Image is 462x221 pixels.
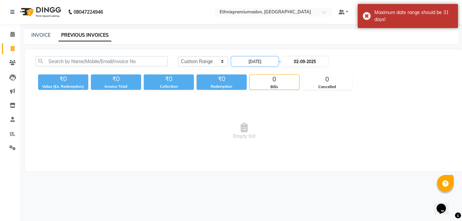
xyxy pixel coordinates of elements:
[303,84,352,90] div: Cancelled
[59,29,111,41] a: PREVIOUS INVOICES
[197,74,247,84] div: ₹0
[250,84,299,90] div: Bills
[91,84,141,89] div: Invoice Total
[279,58,281,65] span: -
[35,98,453,165] span: Empty list
[250,75,299,84] div: 0
[91,74,141,84] div: ₹0
[144,74,194,84] div: ₹0
[303,75,352,84] div: 0
[374,9,453,23] div: Maximum date range should be 31 days!
[35,56,168,66] input: Search by Name/Mobile/Email/Invoice No
[38,84,88,89] div: Value (Ex. Redemption)
[144,84,194,89] div: Collection
[281,57,328,66] input: End Date
[31,32,50,38] a: INVOICE
[434,194,455,214] iframe: chat widget
[197,84,247,89] div: Redemption
[231,57,278,66] input: Start Date
[74,3,103,21] b: 08047224946
[38,74,88,84] div: ₹0
[17,3,63,21] img: logo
